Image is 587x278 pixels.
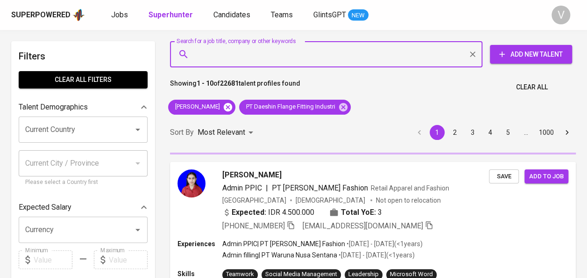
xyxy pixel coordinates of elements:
div: [GEOGRAPHIC_DATA] [222,196,286,205]
button: Save [489,169,519,184]
div: Talent Demographics [19,98,148,117]
a: Jobs [111,9,130,21]
button: Open [131,123,144,136]
p: Sort By [170,127,194,138]
button: Go to page 5 [501,125,516,140]
span: Admin PPIC [222,183,262,192]
p: • [DATE] - [DATE] ( <1 years ) [337,250,415,260]
a: Superhunter [149,9,195,21]
button: Go to next page [559,125,574,140]
p: Not open to relocation [376,196,441,205]
span: Jobs [111,10,128,19]
span: Clear All [516,81,548,93]
p: • [DATE] - [DATE] ( <1 years ) [345,239,423,249]
button: Go to page 3 [465,125,480,140]
span: Add to job [529,171,564,182]
button: Open [131,223,144,236]
span: Clear All filters [26,74,140,86]
p: Experiences [177,239,222,249]
span: Teams [271,10,293,19]
span: [PERSON_NAME] [168,102,226,111]
nav: pagination navigation [410,125,576,140]
a: GlintsGPT NEW [313,9,368,21]
span: | [266,183,268,194]
b: 22681 [220,80,239,87]
p: Most Relevant [198,127,245,138]
span: [PERSON_NAME] [222,169,282,181]
a: Superpoweredapp logo [11,8,85,22]
div: IDR 4.500.000 [222,207,314,218]
button: Add to job [524,169,568,184]
button: Go to page 1000 [536,125,557,140]
a: Teams [271,9,295,21]
span: Candidates [213,10,250,19]
button: Clear All filters [19,71,148,88]
span: [EMAIL_ADDRESS][DOMAIN_NAME] [303,221,423,230]
h6: Filters [19,49,148,64]
span: [PHONE_NUMBER] [222,221,285,230]
span: Add New Talent [497,49,565,60]
span: GlintsGPT [313,10,346,19]
span: 3 [378,207,382,218]
div: PT Daeshin Flange Fitting Industri [239,100,351,115]
span: NEW [348,11,368,20]
div: V [552,6,570,24]
b: Expected: [232,207,266,218]
p: Talent Demographics [19,102,88,113]
input: Value [34,250,72,269]
div: … [518,128,533,137]
button: Add New Talent [490,45,572,64]
b: Superhunter [149,10,193,19]
a: Candidates [213,9,252,21]
div: Expected Salary [19,198,148,217]
img: 3ae8907e386f01f5646f47a786bcd56c.png [177,169,205,198]
p: Admin PPIC | PT [PERSON_NAME] Fashion [222,239,345,249]
span: Retail Apparel and Fashion [371,184,449,192]
button: Clear [466,48,479,61]
div: [PERSON_NAME] [168,100,235,115]
b: 1 - 10 [197,80,213,87]
span: Save [494,171,514,182]
input: Value [109,250,148,269]
p: Admin filling | PT Waruna Nusa Sentana [222,250,337,260]
div: Most Relevant [198,124,256,141]
span: PT Daeshin Flange Fitting Industri [239,102,341,111]
button: Clear All [512,79,552,96]
button: Go to page 2 [447,125,462,140]
span: [DEMOGRAPHIC_DATA] [296,196,367,205]
div: Superpowered [11,10,71,21]
button: page 1 [430,125,445,140]
img: app logo [72,8,85,22]
span: PT [PERSON_NAME] Fashion [272,183,368,192]
p: Expected Salary [19,202,71,213]
button: Go to page 4 [483,125,498,140]
p: Please select a Country first [25,178,141,187]
p: Showing of talent profiles found [170,79,300,96]
b: Total YoE: [341,207,376,218]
